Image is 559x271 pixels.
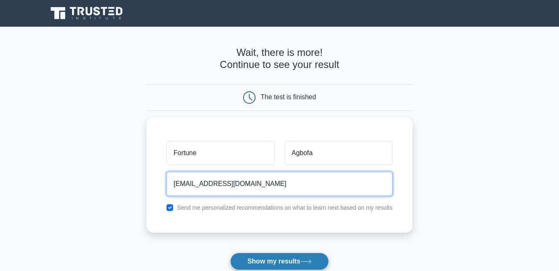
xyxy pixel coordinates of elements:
input: Email [166,172,393,196]
h4: Wait, there is more! Continue to see your result [147,47,412,71]
button: Show my results [230,253,328,270]
div: The test is finished [261,93,316,100]
label: Send me personalized recommendations on what to learn next based on my results [177,204,393,211]
input: Last name [285,141,393,165]
input: First name [166,141,274,165]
